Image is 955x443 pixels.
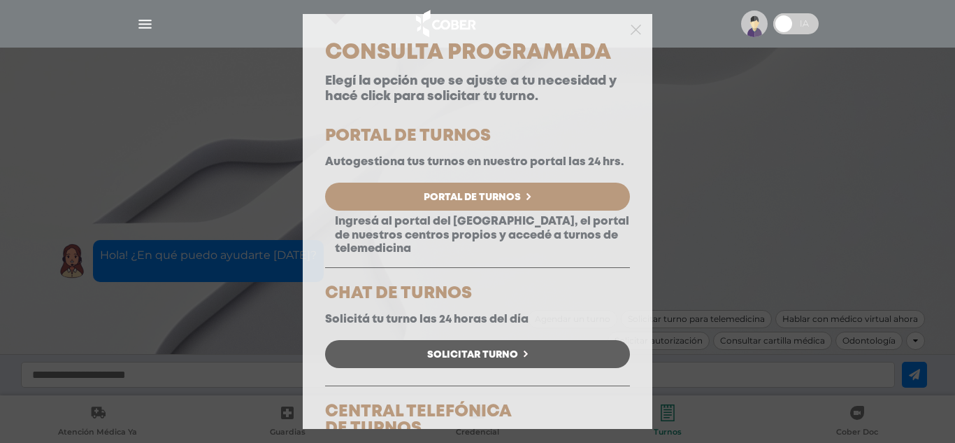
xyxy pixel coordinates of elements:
a: Solicitar Turno [325,340,630,368]
h5: CHAT DE TURNOS [325,286,630,302]
span: Solicitar Turno [427,350,518,360]
p: Solicitá tu turno las 24 horas del día [325,313,630,326]
p: Ingresá al portal del [GEOGRAPHIC_DATA], el portal de nuestros centros propios y accedé a turnos ... [325,215,630,255]
p: Elegí la opción que se ajuste a tu necesidad y hacé click para solicitar tu turno. [325,74,630,104]
h5: PORTAL DE TURNOS [325,128,630,145]
a: Portal de Turnos [325,183,630,211]
p: Autogestiona tus turnos en nuestro portal las 24 hrs. [325,155,630,169]
span: Portal de Turnos [424,192,521,202]
span: Consulta Programada [325,43,611,62]
h5: CENTRAL TELEFÓNICA DE TURNOS [325,404,630,437]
